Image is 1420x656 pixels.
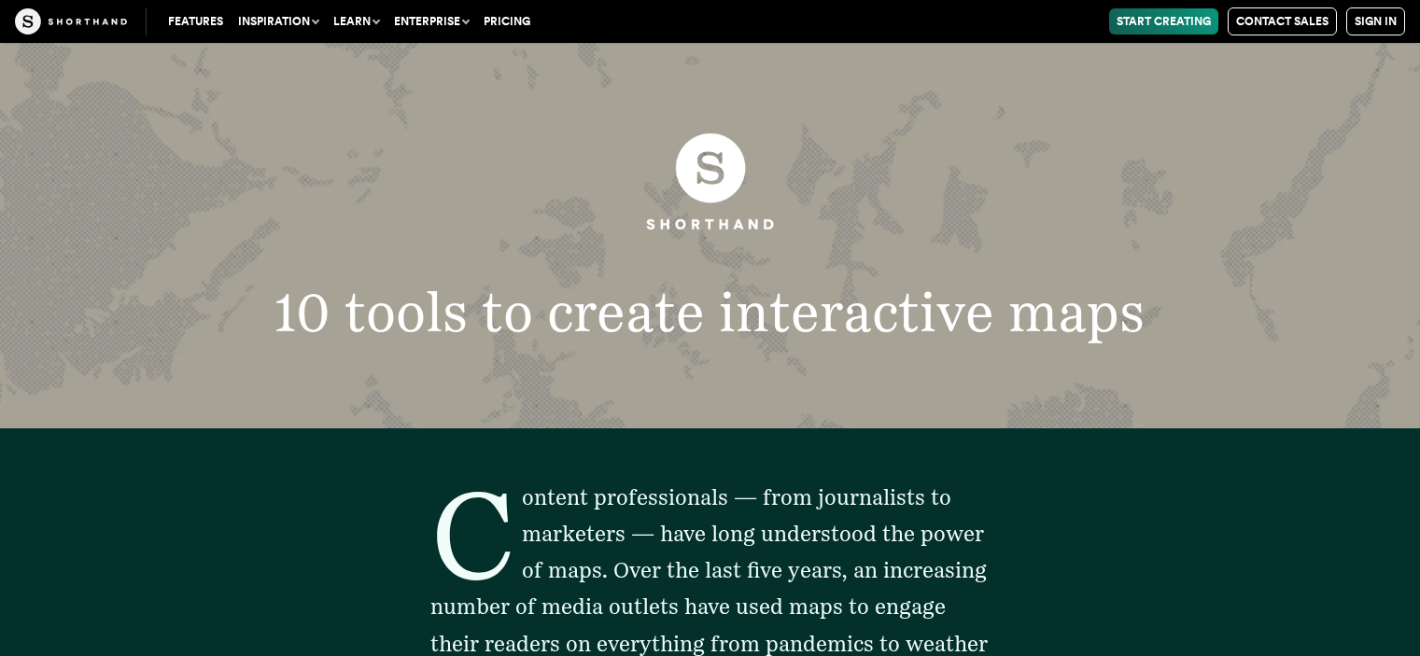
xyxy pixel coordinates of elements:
a: Pricing [476,8,538,35]
img: The Craft [15,8,127,35]
button: Learn [326,8,387,35]
a: Start Creating [1109,8,1218,35]
h1: 10 tools to create interactive maps [181,285,1239,339]
a: Features [161,8,231,35]
button: Inspiration [231,8,326,35]
a: Sign in [1346,7,1405,35]
a: Contact Sales [1228,7,1337,35]
button: Enterprise [387,8,476,35]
